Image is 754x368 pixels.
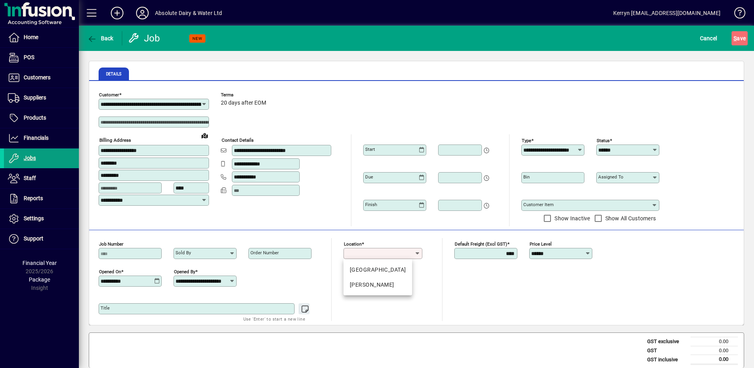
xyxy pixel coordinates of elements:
mat-label: Customer Item [523,202,554,207]
app-page-header-button: Back [79,31,122,45]
mat-label: Finish [365,202,377,207]
div: Kerryn [EMAIL_ADDRESS][DOMAIN_NAME] [613,7,720,19]
td: 0.00 [691,355,738,364]
a: Staff [4,169,79,188]
mat-label: Title [101,305,110,311]
span: S [733,35,737,41]
a: Suppliers [4,88,79,108]
a: Home [4,28,79,47]
mat-option: Melville [343,277,412,292]
a: Products [4,108,79,128]
span: Customers [24,74,50,81]
a: Customers [4,68,79,88]
mat-label: Bin [523,174,530,180]
span: Financial Year [22,260,57,266]
mat-label: Assigned to [598,174,623,180]
mat-label: Order number [250,250,279,255]
mat-label: Opened On [99,269,121,274]
td: 0.00 [691,346,738,355]
mat-hint: Use 'Enter' to start a new line [243,314,305,323]
span: NEW [192,36,202,41]
span: Products [24,115,46,121]
button: Profile [130,6,155,20]
span: Back [87,35,114,41]
div: Job [128,32,162,45]
mat-label: Price Level [530,241,552,247]
a: Financials [4,128,79,148]
span: Staff [24,175,36,181]
button: Save [732,31,748,45]
div: Absolute Dairy & Water Ltd [155,7,222,19]
mat-label: Customer [99,92,119,98]
span: Home [24,34,38,40]
a: Settings [4,209,79,229]
span: Suppliers [24,94,46,101]
span: 20 days after EOM [221,100,266,106]
span: Support [24,235,43,242]
mat-label: Location [344,241,362,247]
mat-option: Matata Road [343,262,412,277]
button: Back [85,31,116,45]
td: GST inclusive [643,355,691,364]
span: POS [24,54,34,60]
a: View on map [198,129,211,142]
mat-label: Type [522,138,531,143]
mat-label: Due [365,174,373,180]
button: Add [105,6,130,20]
mat-label: Sold by [175,250,191,255]
div: [GEOGRAPHIC_DATA] [350,266,406,274]
span: Financials [24,135,49,141]
span: Reports [24,195,43,201]
a: Support [4,229,79,249]
td: GST [643,346,691,355]
mat-label: Opened by [174,269,195,274]
mat-label: Start [365,146,375,152]
td: GST exclusive [643,337,691,346]
div: [PERSON_NAME] [350,281,406,289]
td: 0.00 [691,337,738,346]
span: Jobs [24,155,36,161]
span: Package [29,276,50,283]
a: Knowledge Base [728,2,744,27]
button: Cancel [698,31,719,45]
label: Show Inactive [553,214,590,222]
span: ave [733,32,746,45]
span: Terms [221,92,268,98]
span: Settings [24,215,44,222]
a: Reports [4,189,79,208]
span: Cancel [700,32,717,45]
label: Show All Customers [604,214,656,222]
mat-label: Status [597,138,610,143]
mat-label: Job number [99,241,123,247]
span: Details [106,72,121,76]
a: POS [4,48,79,68]
mat-label: Default Freight (excl GST) [455,241,507,247]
